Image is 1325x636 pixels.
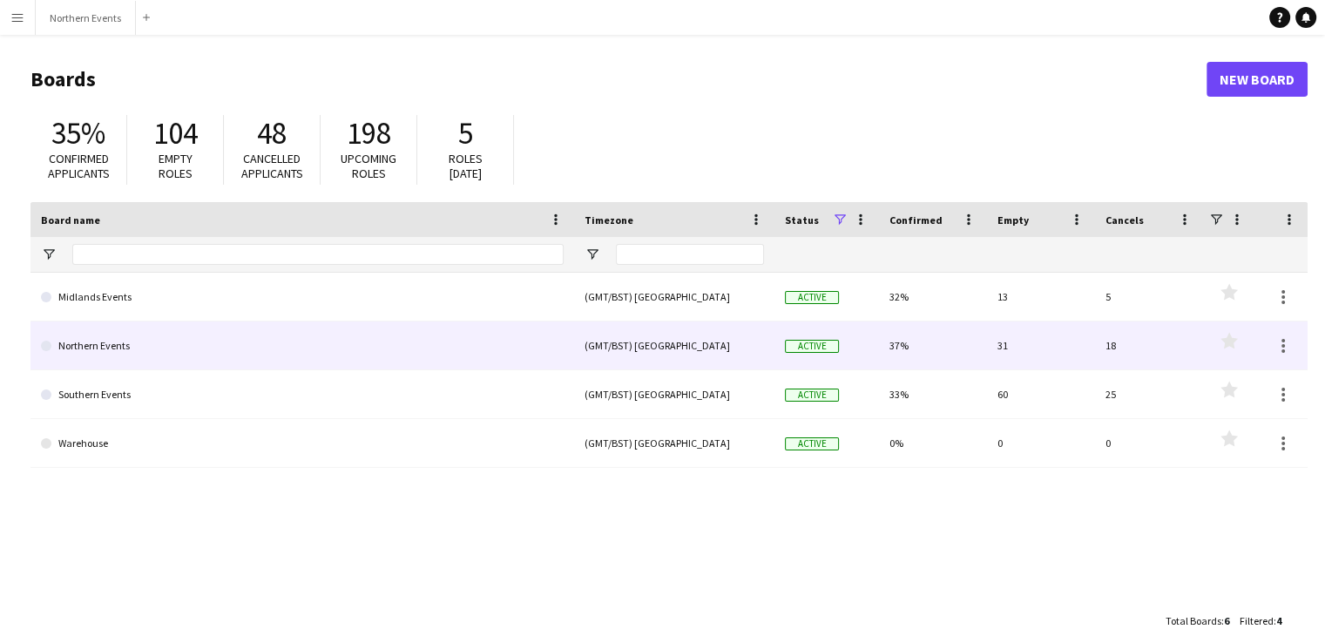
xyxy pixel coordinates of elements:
[785,291,839,304] span: Active
[574,321,774,369] div: (GMT/BST) [GEOGRAPHIC_DATA]
[987,321,1095,369] div: 31
[574,370,774,418] div: (GMT/BST) [GEOGRAPHIC_DATA]
[785,389,839,402] span: Active
[41,370,564,419] a: Southern Events
[987,370,1095,418] div: 60
[616,244,764,265] input: Timezone Filter Input
[36,1,136,35] button: Northern Events
[879,273,987,321] div: 32%
[1095,370,1203,418] div: 25
[1095,321,1203,369] div: 18
[41,247,57,262] button: Open Filter Menu
[458,114,473,152] span: 5
[585,247,600,262] button: Open Filter Menu
[997,213,1029,227] span: Empty
[241,151,303,181] span: Cancelled applicants
[987,419,1095,467] div: 0
[879,370,987,418] div: 33%
[153,114,198,152] span: 104
[41,321,564,370] a: Northern Events
[72,244,564,265] input: Board name Filter Input
[347,114,391,152] span: 198
[159,151,193,181] span: Empty roles
[48,151,110,181] span: Confirmed applicants
[879,321,987,369] div: 37%
[1207,62,1308,97] a: New Board
[987,273,1095,321] div: 13
[1095,273,1203,321] div: 5
[41,213,100,227] span: Board name
[785,340,839,353] span: Active
[51,114,105,152] span: 35%
[1224,614,1229,627] span: 6
[785,213,819,227] span: Status
[1105,213,1144,227] span: Cancels
[785,437,839,450] span: Active
[257,114,287,152] span: 48
[585,213,633,227] span: Timezone
[889,213,943,227] span: Confirmed
[574,273,774,321] div: (GMT/BST) [GEOGRAPHIC_DATA]
[574,419,774,467] div: (GMT/BST) [GEOGRAPHIC_DATA]
[1166,614,1221,627] span: Total Boards
[1276,614,1281,627] span: 4
[1240,614,1274,627] span: Filtered
[41,273,564,321] a: Midlands Events
[30,66,1207,92] h1: Boards
[449,151,483,181] span: Roles [DATE]
[341,151,396,181] span: Upcoming roles
[879,419,987,467] div: 0%
[1095,419,1203,467] div: 0
[41,419,564,468] a: Warehouse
